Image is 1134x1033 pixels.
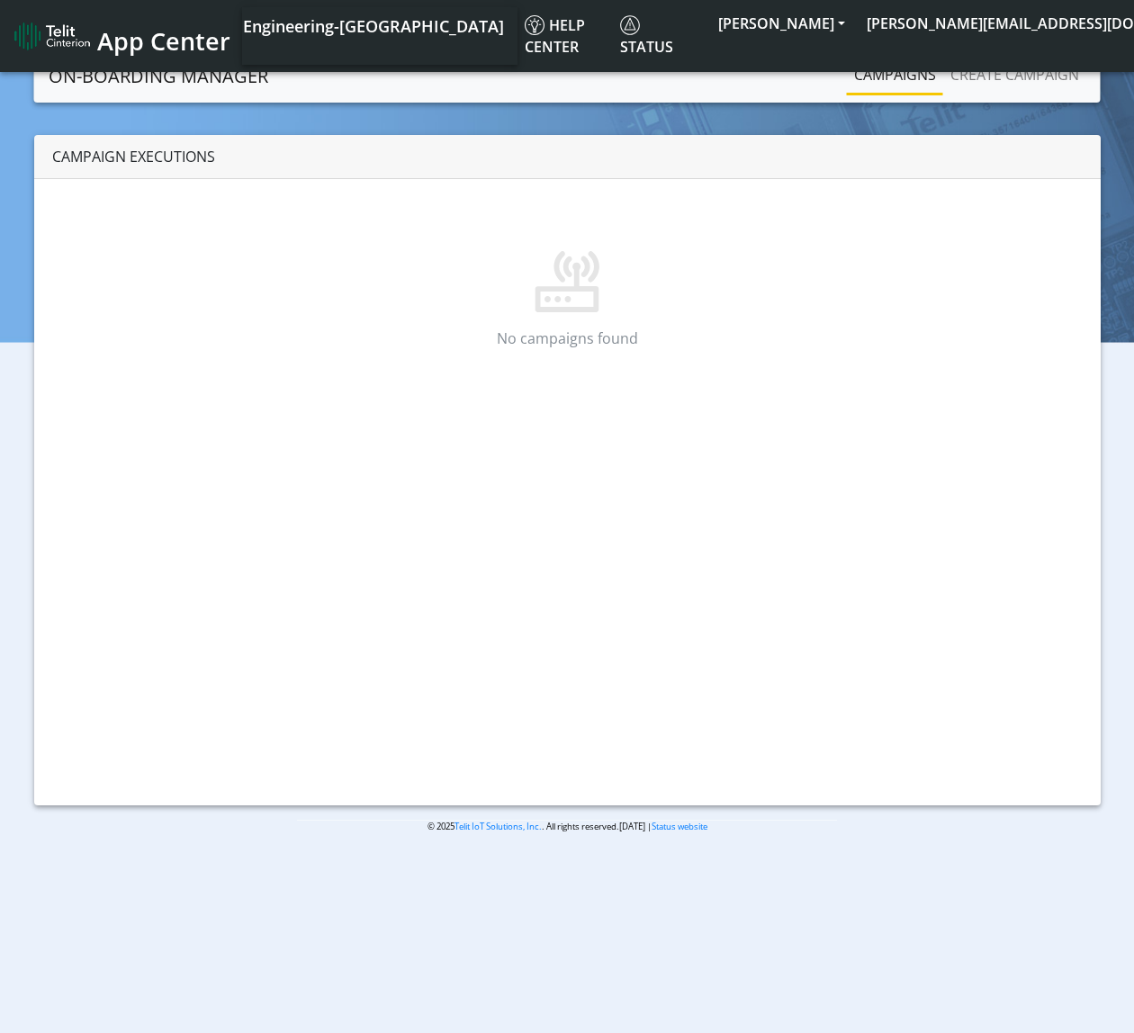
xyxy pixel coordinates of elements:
[620,15,640,35] img: status.svg
[509,198,625,313] img: No more campaigns found
[297,820,837,833] p: © 2025 . All rights reserved.[DATE] |
[517,7,613,65] a: Help center
[34,135,1101,179] div: Campaign Executions
[613,7,707,65] a: Status
[243,15,504,37] span: Engineering-[GEOGRAPHIC_DATA]
[49,58,268,94] a: On-Boarding Manager
[525,15,544,35] img: knowledge.svg
[242,7,503,43] a: Your current platform instance
[707,7,856,40] button: [PERSON_NAME]
[14,22,90,50] img: logo-telit-cinterion-gw-new.png
[847,57,943,93] a: Campaigns
[943,57,1086,93] a: Create campaign
[83,328,1051,349] p: No campaigns found
[525,15,585,57] span: Help center
[14,17,228,56] a: App Center
[652,821,707,832] a: Status website
[454,821,542,832] a: Telit IoT Solutions, Inc.
[97,24,230,58] span: App Center
[620,15,673,57] span: Status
